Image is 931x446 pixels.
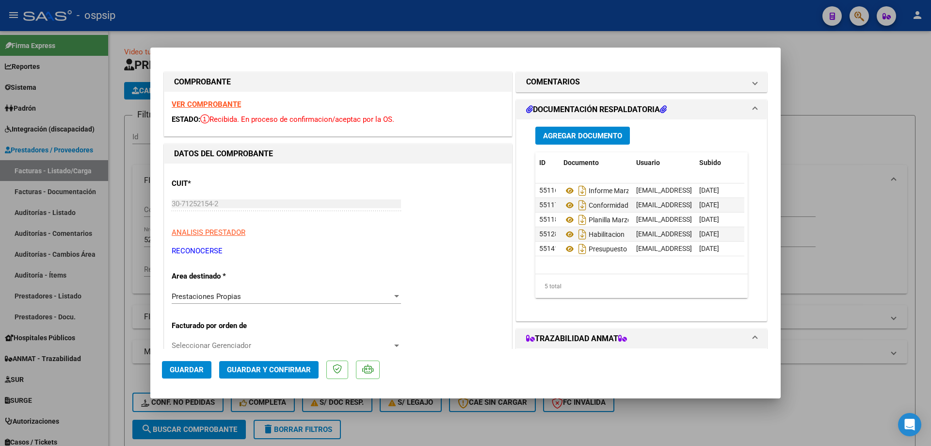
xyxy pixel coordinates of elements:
span: [DATE] [699,245,719,252]
span: Planilla Marzo [563,216,631,224]
p: Area destinado * [172,271,272,282]
span: [DATE] [699,215,719,223]
span: Conformidad Marzo [563,201,649,209]
span: ID [539,159,546,166]
mat-expansion-panel-header: TRAZABILIDAD ANMAT [516,329,767,348]
strong: COMPROBANTE [174,77,231,86]
span: 55118 [539,215,559,223]
span: [DATE] [699,201,719,209]
span: 55117 [539,201,559,209]
div: Open Intercom Messenger [898,413,921,436]
p: Facturado por orden de [172,320,272,331]
span: [EMAIL_ADDRESS][DOMAIN_NAME] - RECONOCERSE - [636,215,800,223]
datatable-header-cell: Usuario [632,152,695,173]
span: 55116 [539,186,559,194]
span: Recibida. En proceso de confirmacion/aceptac por la OS. [200,115,394,124]
div: DOCUMENTACIÓN RESPALDATORIA [516,119,767,321]
h1: TRAZABILIDAD ANMAT [526,333,627,345]
span: [EMAIL_ADDRESS][DOMAIN_NAME] - RECONOCERSE - [636,186,800,194]
span: ANALISIS PRESTADOR [172,228,245,237]
span: [DATE] [699,186,719,194]
mat-expansion-panel-header: DOCUMENTACIÓN RESPALDATORIA [516,100,767,119]
span: 55141 [539,245,559,252]
i: Descargar documento [576,183,589,198]
span: Habilitacion [563,231,625,238]
p: CUIT [172,178,272,189]
span: Documento [563,159,599,166]
span: 55128 [539,230,559,238]
h1: DOCUMENTACIÓN RESPALDATORIA [526,104,667,116]
span: Informe Marzo [563,187,633,195]
i: Descargar documento [576,241,589,257]
button: Guardar y Confirmar [219,361,319,379]
datatable-header-cell: Documento [560,152,632,173]
p: RECONOCERSE [172,246,504,257]
datatable-header-cell: Subido [695,152,744,173]
mat-expansion-panel-header: COMENTARIOS [516,72,767,92]
button: Agregar Documento [535,127,630,145]
span: [EMAIL_ADDRESS][DOMAIN_NAME] - RECONOCERSE - [636,230,800,238]
i: Descargar documento [576,212,589,228]
datatable-header-cell: ID [535,152,560,173]
button: Guardar [162,361,211,379]
div: 5 total [535,274,748,298]
span: ESTADO: [172,115,200,124]
span: Agregar Documento [543,132,622,140]
span: [DATE] [699,230,719,238]
a: VER COMPROBANTE [172,100,241,109]
span: Guardar [170,365,204,374]
i: Descargar documento [576,198,589,213]
span: [EMAIL_ADDRESS][DOMAIN_NAME] - RECONOCERSE - [636,201,800,209]
strong: DATOS DEL COMPROBANTE [174,149,273,158]
span: Prestaciones Propias [172,292,241,301]
datatable-header-cell: Acción [744,152,792,173]
h1: COMENTARIOS [526,76,580,88]
span: [EMAIL_ADDRESS][DOMAIN_NAME] - RECONOCERSE - [636,245,800,252]
span: Usuario [636,159,660,166]
span: Guardar y Confirmar [227,365,311,374]
span: Seleccionar Gerenciador [172,341,392,350]
i: Descargar documento [576,227,589,242]
span: Subido [699,159,721,166]
span: Presupuesto Autorizado [563,245,662,253]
